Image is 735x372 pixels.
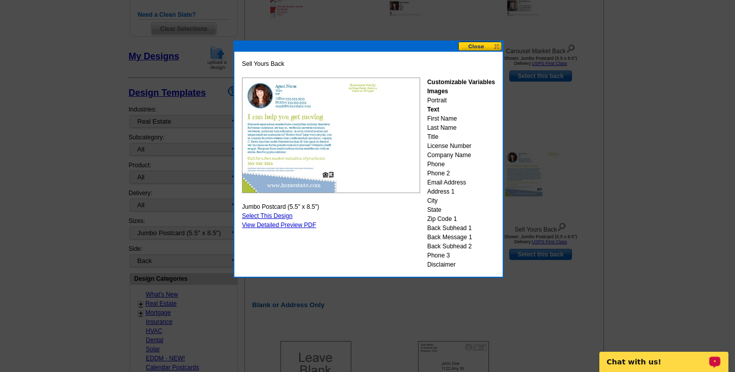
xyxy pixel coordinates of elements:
[242,59,284,68] span: Sell Yours Back
[427,106,439,113] strong: Text
[242,78,420,193] img: GENPJBsellyours_SAMPLE.jpg
[242,212,293,219] a: Select This Design
[427,79,495,86] strong: Customizable Variables
[242,202,319,211] span: Jumbo Postcard (5.5" x 8.5")
[242,221,316,229] a: View Detailed Preview PDF
[427,78,495,269] div: Portrait First Name Last Name Title License Number Company Name Phone Phone 2 Email Address Addre...
[593,340,735,372] iframe: LiveChat chat widget
[427,88,448,95] strong: Images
